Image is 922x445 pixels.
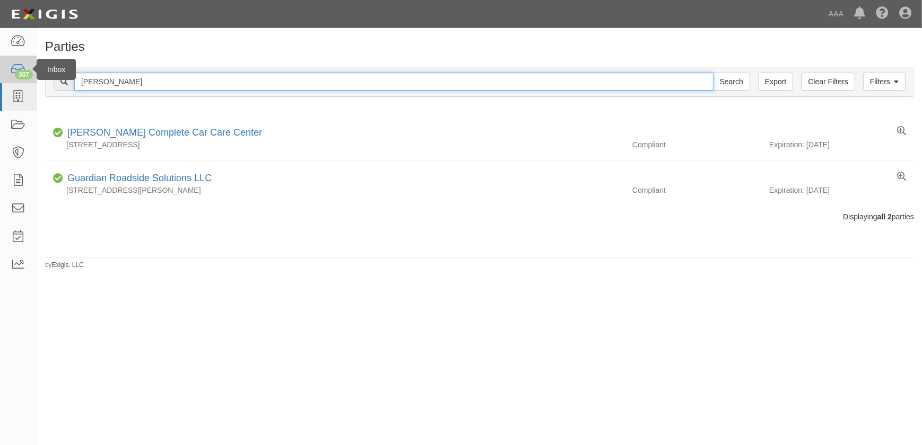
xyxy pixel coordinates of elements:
[624,139,769,150] div: Compliant
[758,73,793,91] a: Export
[8,5,81,24] img: logo-5460c22ac91f19d4615b14bd174203de0afe785f0fc80cf4dbbc73dc1793850b.png
[769,139,914,150] div: Expiration: [DATE]
[45,139,624,150] div: [STREET_ADDRESS]
[801,73,855,91] a: Clear Filters
[63,126,262,140] div: Kavanaugh's Complete Car Care Center
[45,40,914,54] h1: Parties
[52,261,84,269] a: Exigis, LLC
[45,261,84,270] small: by
[53,175,63,182] i: Compliant
[63,172,212,185] div: Guardian Roadside Solutions LLC
[37,211,922,222] div: Displaying parties
[67,173,212,183] a: Guardian Roadside Solutions LLC
[897,172,906,182] a: View results summary
[769,185,914,195] div: Expiration: [DATE]
[37,59,76,80] div: Inbox
[877,212,892,221] b: all 2
[876,7,889,20] i: Help Center - Complianz
[45,185,624,195] div: [STREET_ADDRESS][PERSON_NAME]
[624,185,769,195] div: Compliant
[897,126,906,137] a: View results summary
[713,73,750,91] input: Search
[53,129,63,137] i: Compliant
[823,3,849,24] a: AAA
[863,73,906,91] a: Filters
[67,127,262,138] a: [PERSON_NAME] Complete Car Care Center
[15,70,33,79] div: 307
[74,73,714,91] input: Search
